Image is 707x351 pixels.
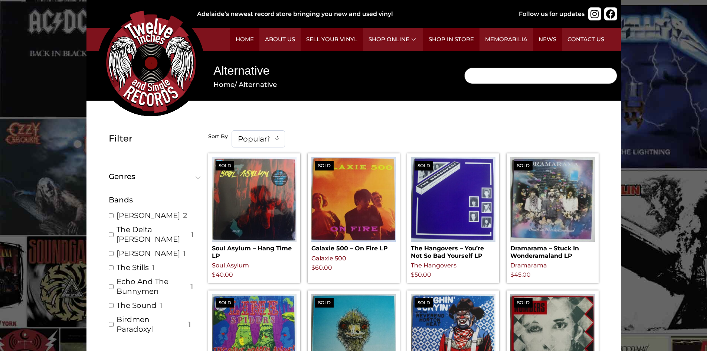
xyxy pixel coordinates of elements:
[109,173,197,180] span: Genres
[212,157,297,242] img: Soul Asylum – Hang Time LP
[311,264,315,271] span: $
[188,319,191,329] span: 1
[259,28,301,51] a: About Us
[212,271,233,278] bdi: 40.00
[212,242,297,259] h2: Soul Asylum – Hang Time LP
[117,248,180,258] a: [PERSON_NAME]
[213,62,442,79] h1: Alternative
[190,282,193,291] span: 1
[479,28,533,51] a: Memorabilia
[315,298,334,308] span: Sold
[514,161,533,170] span: Sold
[212,262,249,269] a: Soul Asylum
[232,130,285,147] span: Popularity
[510,157,595,259] a: SoldDramarama – Stuck In Wonderamaland LP
[152,263,154,272] span: 1
[197,10,495,19] div: Adelaide’s newest record store bringing you new and used vinyl
[212,271,216,278] span: $
[514,298,533,308] span: Sold
[117,300,157,310] a: The Sound
[117,225,188,244] a: The Delta [PERSON_NAME]
[519,10,585,19] div: Follow us for updates
[216,161,234,170] span: Sold
[315,161,334,170] span: Sold
[311,264,332,271] bdi: 60.00
[117,211,180,220] a: [PERSON_NAME]
[311,255,346,262] a: Galaxie 500
[363,28,423,51] a: Shop Online
[510,242,595,259] h2: Dramarama – Stuck In Wonderamaland LP
[510,262,547,269] a: Dramarama
[423,28,479,51] a: Shop in Store
[415,298,433,308] span: Sold
[510,157,595,242] img: Dramarama – Stuck In Wonderamaland LP
[117,263,149,272] a: The Stills
[232,131,285,147] span: Popularity
[562,28,610,51] a: Contact Us
[109,173,201,180] button: Genres
[191,230,193,239] span: 1
[411,157,495,242] img: The Hangovers – You're Not So Bad Yourself LP
[230,28,259,51] a: Home
[533,28,562,51] a: News
[117,315,185,334] a: Birdmen Paradoxyl
[109,194,201,205] div: Bands
[109,133,201,144] h5: Filter
[183,211,187,220] span: 2
[415,161,433,170] span: Sold
[311,242,396,252] h2: Galaxie 500 – On Fire LP
[212,157,297,259] a: SoldSoul Asylum – Hang Time LP
[208,133,228,140] h5: Sort By
[411,262,456,269] a: The Hangovers
[411,271,415,278] span: $
[510,271,514,278] span: $
[117,338,158,348] a: The Vapors
[510,271,531,278] bdi: 45.00
[213,79,442,90] nav: Breadcrumb
[411,242,495,259] h2: The Hangovers – You’re Not So Bad Yourself LP
[160,300,162,310] span: 1
[311,157,396,242] img: Galaxie 500 – On Fire LP
[411,271,431,278] bdi: 50.00
[161,338,164,348] span: 1
[216,298,234,308] span: Sold
[117,277,188,296] a: Echo And The Bunnymen
[311,157,396,252] a: SoldGalaxie 500 – On Fire LP
[213,80,235,89] a: Home
[464,68,617,84] input: Search
[301,28,363,51] a: Sell Your Vinyl
[183,248,186,258] span: 1
[411,157,495,259] a: SoldThe Hangovers – You’re Not So Bad Yourself LP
